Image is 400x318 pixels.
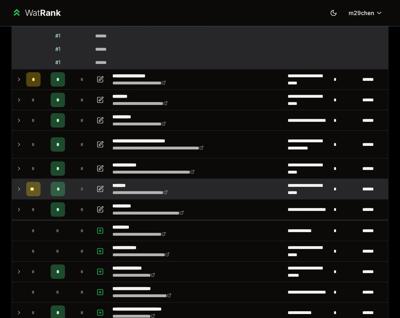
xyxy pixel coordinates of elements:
[55,46,60,53] div: # 1
[55,59,60,66] div: # 1
[349,9,374,17] span: m29chen
[55,32,60,40] div: # 1
[25,7,61,19] div: Wat
[343,6,389,19] button: m29chen
[11,7,61,19] a: WatRank
[40,8,61,18] span: Rank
